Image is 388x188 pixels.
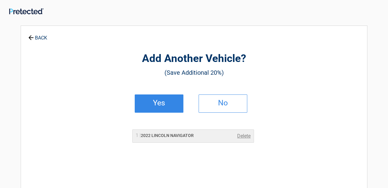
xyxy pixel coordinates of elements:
h3: (Save Additional 20%) [54,67,334,78]
h2: Add Another Vehicle? [54,52,334,66]
a: Delete [237,132,251,140]
a: BACK [27,30,48,40]
img: Main Logo [9,8,43,14]
h2: Yes [141,101,177,105]
span: 1 | [136,132,141,138]
h2: 2022 LINCOLN NAVIGATOR [136,132,194,139]
h2: No [205,101,241,105]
